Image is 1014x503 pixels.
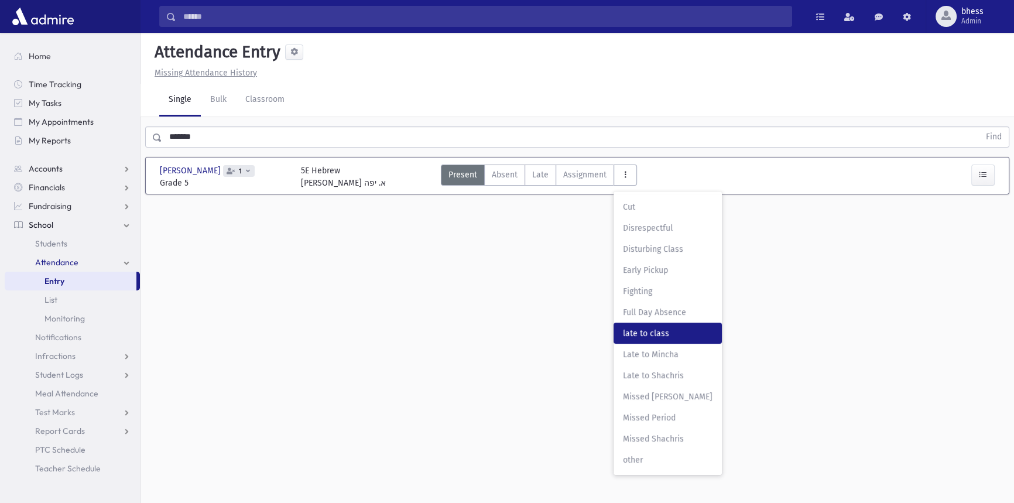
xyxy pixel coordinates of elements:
[623,222,712,234] span: Disrespectful
[29,79,81,90] span: Time Tracking
[35,238,67,249] span: Students
[532,169,549,181] span: Late
[35,426,85,436] span: Report Cards
[563,169,607,181] span: Assignment
[5,94,140,112] a: My Tasks
[35,463,101,474] span: Teacher Schedule
[29,98,61,108] span: My Tasks
[5,197,140,215] a: Fundraising
[441,165,637,189] div: AttTypes
[5,47,140,66] a: Home
[201,84,236,117] a: Bulk
[5,234,140,253] a: Students
[29,51,51,61] span: Home
[150,42,280,62] h5: Attendance Entry
[35,351,76,361] span: Infractions
[159,84,201,117] a: Single
[448,169,477,181] span: Present
[9,5,77,28] img: AdmirePro
[5,365,140,384] a: Student Logs
[237,167,244,175] span: 1
[5,159,140,178] a: Accounts
[5,347,140,365] a: Infractions
[492,169,518,181] span: Absent
[44,276,64,286] span: Entry
[236,84,294,117] a: Classroom
[623,391,712,403] span: Missed [PERSON_NAME]
[623,327,712,340] span: late to class
[5,178,140,197] a: Financials
[5,328,140,347] a: Notifications
[623,201,712,213] span: Cut
[160,165,223,177] span: [PERSON_NAME]
[623,369,712,382] span: Late to Shachris
[623,348,712,361] span: Late to Mincha
[35,257,78,268] span: Attendance
[623,433,712,445] span: Missed Shachris
[44,313,85,324] span: Monitoring
[44,295,57,305] span: List
[29,220,53,230] span: School
[5,440,140,459] a: PTC Schedule
[623,306,712,319] span: Full Day Absence
[301,165,386,189] div: 5E Hebrew [PERSON_NAME] א. יפה
[29,135,71,146] span: My Reports
[29,182,65,193] span: Financials
[35,388,98,399] span: Meal Attendance
[5,75,140,94] a: Time Tracking
[160,177,289,189] span: Grade 5
[623,412,712,424] span: Missed Period
[29,201,71,211] span: Fundraising
[35,369,83,380] span: Student Logs
[150,68,257,78] a: Missing Attendance History
[35,407,75,418] span: Test Marks
[5,215,140,234] a: School
[5,290,140,309] a: List
[623,454,712,466] span: other
[623,285,712,297] span: Fighting
[961,16,984,26] span: Admin
[29,117,94,127] span: My Appointments
[5,384,140,403] a: Meal Attendance
[5,459,140,478] a: Teacher Schedule
[35,332,81,343] span: Notifications
[5,403,140,422] a: Test Marks
[5,422,140,440] a: Report Cards
[623,264,712,276] span: Early Pickup
[5,131,140,150] a: My Reports
[35,444,85,455] span: PTC Schedule
[623,243,712,255] span: Disturbing Class
[961,7,984,16] span: bhess
[176,6,792,27] input: Search
[5,253,140,272] a: Attendance
[5,272,136,290] a: Entry
[979,127,1009,147] button: Find
[155,68,257,78] u: Missing Attendance History
[5,112,140,131] a: My Appointments
[29,163,63,174] span: Accounts
[5,309,140,328] a: Monitoring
